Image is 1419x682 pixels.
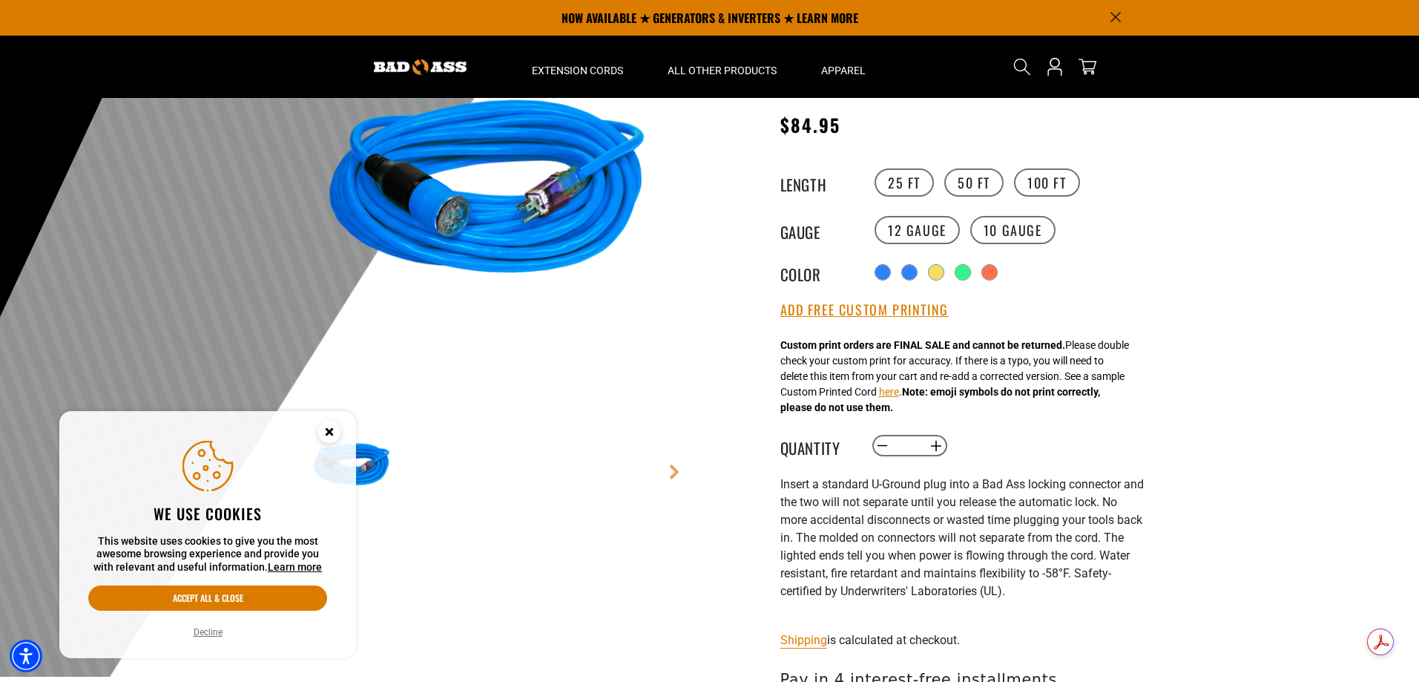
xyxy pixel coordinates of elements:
[668,64,777,77] span: All Other Products
[970,216,1056,244] label: 10 Gauge
[944,168,1004,197] label: 50 FT
[780,436,855,456] label: Quantity
[780,633,827,647] a: Shipping
[10,640,42,672] div: Accessibility Menu
[532,64,623,77] span: Extension Cords
[309,15,666,373] img: blue
[1010,55,1034,79] summary: Search
[780,338,1129,416] div: Please double check your custom print for accuracy. If there is a typo, you will need to delete t...
[780,476,1144,618] div: I
[780,339,1065,351] strong: Custom print orders are FINAL SALE and cannot be returned.
[879,384,899,400] button: here
[510,36,645,98] summary: Extension Cords
[59,411,356,659] aside: Cookie Consent
[1014,168,1080,197] label: 100 FT
[88,535,327,574] p: This website uses cookies to give you the most awesome browsing experience and provide you with r...
[799,36,888,98] summary: Apparel
[875,216,960,244] label: 12 Gauge
[88,504,327,523] h2: We use cookies
[667,465,682,479] a: Next
[780,173,855,192] legend: Length
[875,168,934,197] label: 25 FT
[780,386,1100,413] strong: Note: emoji symbols do not print correctly, please do not use them.
[645,36,799,98] summary: All Other Products
[268,561,322,573] a: This website uses cookies to give you the most awesome browsing experience and provide you with r...
[1076,58,1099,76] a: cart
[821,64,866,77] span: Apparel
[780,630,1144,650] div: is calculated at checkout.
[780,263,855,282] legend: Color
[780,477,1144,598] span: nsert a standard U-Ground plug into a Bad Ass locking connector and the two will not separate unt...
[88,586,327,611] button: Accept all & close
[780,220,855,240] legend: Gauge
[780,111,840,138] span: $84.95
[303,411,356,457] button: Close this option
[780,302,949,318] button: Add Free Custom Printing
[189,625,227,640] button: Decline
[1043,36,1067,98] a: Open this option
[374,59,467,75] img: Bad Ass Extension Cords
